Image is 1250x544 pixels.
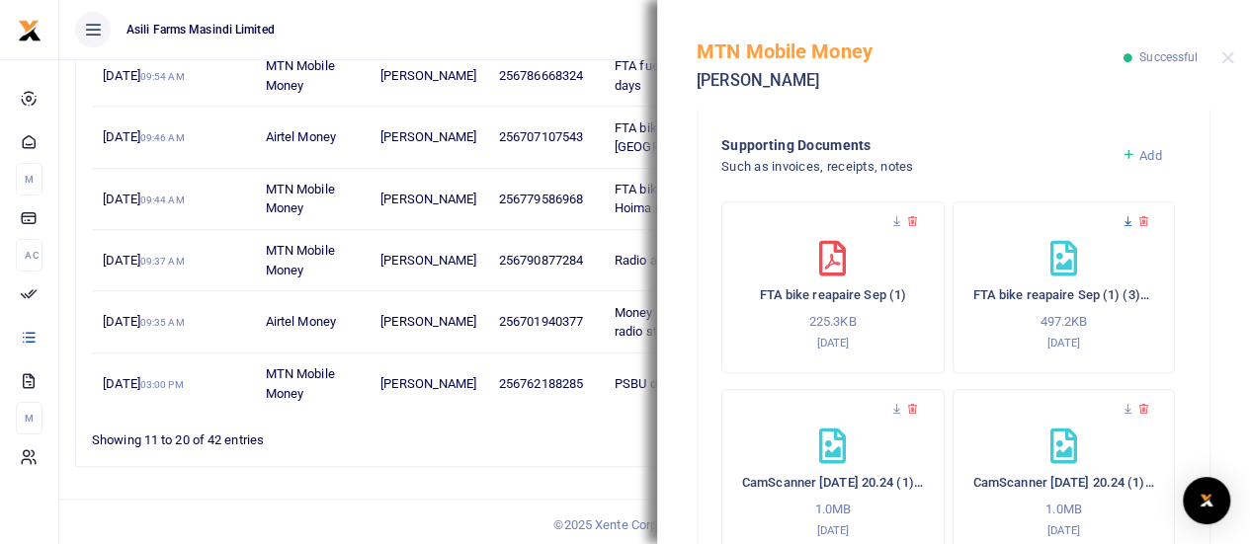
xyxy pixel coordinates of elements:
a: Add [1122,148,1162,163]
li: M [16,163,42,195]
p: 225.3KB [742,312,924,333]
span: MTN Mobile Money [266,243,335,277]
img: logo-small [18,19,42,42]
div: Open Intercom Messenger [1183,477,1230,524]
span: [DATE] [103,192,184,206]
span: Airtel Money [266,129,336,144]
span: [DATE] [103,68,184,83]
span: MTN Mobile Money [266,58,335,93]
span: [PERSON_NAME] [380,68,476,83]
span: FTA fuel for the next 20 days [615,58,746,93]
small: [DATE] [816,336,849,350]
small: 03:00 PM [140,379,184,390]
div: FTA bike reapaire Sep (1) (3)_page-0001 [953,201,1176,373]
span: 256707107543 [499,129,583,144]
small: 09:44 AM [140,194,185,205]
h6: CamScanner [DATE] 20.24 (1)_page-0005 [973,475,1155,491]
span: MTN Mobile Money [266,182,335,216]
span: [PERSON_NAME] [380,192,476,206]
span: 256762188285 [499,376,583,391]
span: [PERSON_NAME] [380,253,476,268]
small: 09:54 AM [140,71,185,82]
small: [DATE] [1047,336,1080,350]
h6: FTA bike reapaire Sep (1) (3)_page-0001 [973,287,1155,303]
span: 256786668324 [499,68,583,83]
span: Money to pay airtime at BBS radio station for 30 minutes [615,305,774,340]
h5: MTN Mobile Money [697,39,1124,63]
small: [DATE] [816,523,849,537]
small: 09:46 AM [140,132,185,143]
span: [DATE] [103,253,184,268]
span: PSBU office Office supplies [615,376,775,391]
span: MTN Mobile Money [266,366,335,401]
div: Showing 11 to 20 of 42 entries [92,420,553,450]
span: [PERSON_NAME] [380,314,476,329]
small: 09:37 AM [140,256,185,267]
span: [DATE] [103,129,184,144]
p: 1.0MB [973,500,1155,520]
span: 256779586968 [499,192,583,206]
span: [PERSON_NAME] [380,129,476,144]
span: 256790877284 [499,253,583,268]
span: [PERSON_NAME] [380,376,476,391]
small: [DATE] [1047,523,1080,537]
a: logo-small logo-large logo-large [18,22,42,37]
span: Airtel Money [266,314,336,329]
button: Close [1221,51,1234,64]
span: Successful [1139,50,1198,64]
span: 256701940377 [499,314,583,329]
span: [DATE] [103,376,183,391]
li: Ac [16,239,42,272]
span: FTA bike repair Kigumba [GEOGRAPHIC_DATA] [615,120,752,155]
li: M [16,402,42,434]
span: FTA bike repair [DATE] Hoima Buliisa [615,182,739,216]
h4: Supporting Documents [721,134,1106,156]
h6: FTA bike reapaire Sep (1) [742,287,924,303]
div: FTA bike reapaire Sep (1) [721,201,945,373]
small: 09:35 AM [140,317,185,328]
p: 1.0MB [742,500,924,520]
p: 497.2KB [973,312,1155,333]
span: Add [1139,148,1161,163]
span: Asili Farms Masindi Limited [119,21,283,39]
span: [DATE] [103,314,184,329]
span: Radio aritime at Kibanda FM [615,253,774,268]
h5: [PERSON_NAME] [697,71,1124,91]
h4: Such as invoices, receipts, notes [721,156,1106,178]
h6: CamScanner [DATE] 20.24 (1)_page-0001 [742,475,924,491]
